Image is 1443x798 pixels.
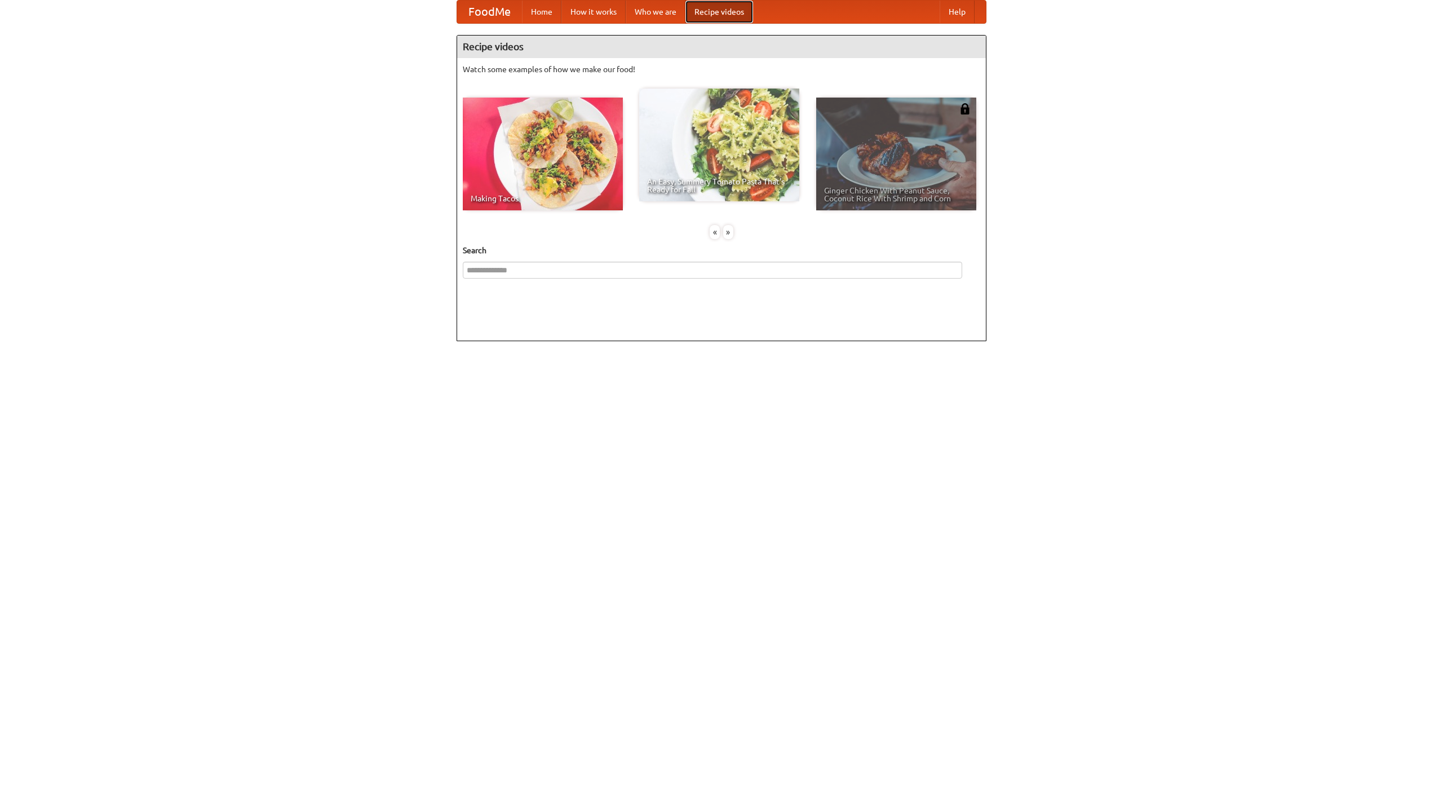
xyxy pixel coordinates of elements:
span: An Easy, Summery Tomato Pasta That's Ready for Fall [647,178,791,193]
a: Help [940,1,975,23]
a: Who we are [626,1,685,23]
h5: Search [463,245,980,256]
a: An Easy, Summery Tomato Pasta That's Ready for Fall [639,89,799,201]
a: Home [522,1,561,23]
img: 483408.png [959,103,971,114]
div: » [723,225,733,239]
a: Making Tacos [463,98,623,210]
a: FoodMe [457,1,522,23]
div: « [710,225,720,239]
a: Recipe videos [685,1,753,23]
a: How it works [561,1,626,23]
span: Making Tacos [471,195,615,202]
h4: Recipe videos [457,36,986,58]
p: Watch some examples of how we make our food! [463,64,980,75]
